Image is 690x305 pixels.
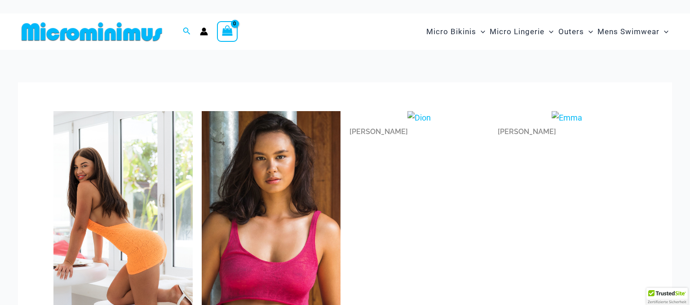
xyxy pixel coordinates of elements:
span: Outers [558,20,584,43]
a: Account icon link [200,27,208,36]
span: Menu Toggle [476,20,485,43]
img: Emma [552,111,582,125]
img: MM SHOP LOGO FLAT [18,22,166,42]
a: Search icon link [183,26,191,37]
a: Dion[PERSON_NAME] [349,111,489,140]
span: Micro Bikinis [426,20,476,43]
span: Menu Toggle [584,20,593,43]
span: Mens Swimwear [597,20,659,43]
div: [PERSON_NAME] [498,124,637,139]
a: Emma[PERSON_NAME] [498,111,637,140]
a: OutersMenu ToggleMenu Toggle [556,18,595,45]
span: Menu Toggle [659,20,668,43]
a: Micro BikinisMenu ToggleMenu Toggle [424,18,487,45]
img: Dion [407,111,431,125]
span: Menu Toggle [544,20,553,43]
a: View Shopping Cart, empty [217,21,238,42]
div: TrustedSite Certified [646,288,688,305]
div: [PERSON_NAME] [349,124,489,139]
span: Micro Lingerie [490,20,544,43]
a: Mens SwimwearMenu ToggleMenu Toggle [595,18,671,45]
a: Micro LingerieMenu ToggleMenu Toggle [487,18,556,45]
nav: Site Navigation [423,17,672,47]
